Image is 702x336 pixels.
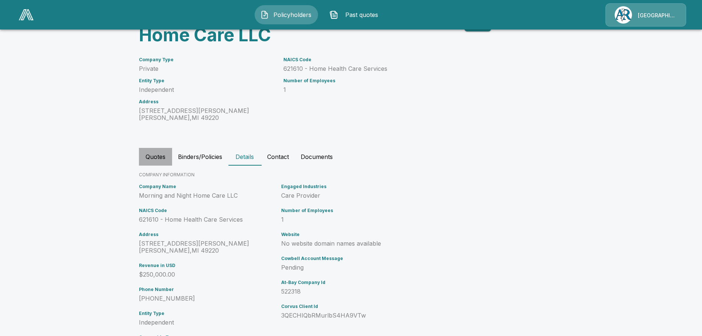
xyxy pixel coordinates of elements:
[139,263,279,268] h6: Revenue in USD
[261,148,295,166] button: Contact
[255,5,318,24] button: Policyholders IconPolicyholders
[260,10,269,19] img: Policyholders Icon
[295,148,339,166] button: Documents
[283,57,491,62] h6: NAICS Code
[283,78,491,83] h6: Number of Employees
[19,9,34,20] img: AA Logo
[139,86,275,93] p: Independent
[139,57,275,62] h6: Company Type
[228,148,261,166] button: Details
[139,295,279,302] p: [PHONE_NUMBER]
[281,240,456,247] p: No website domain names available
[283,65,491,72] p: 621610 - Home Health Care Services
[139,287,279,292] h6: Phone Number
[139,78,275,83] h6: Entity Type
[281,312,456,319] p: 3QECHIQbRMurlbS4HA9VTw
[329,10,338,19] img: Past quotes Icon
[281,184,456,189] h6: Engaged Industries
[139,184,279,189] h6: Company Name
[139,240,279,254] p: [STREET_ADDRESS][PERSON_NAME] [PERSON_NAME] , MI 49220
[281,280,456,285] h6: At-Bay Company Id
[281,304,456,309] h6: Corvus Client Id
[139,4,321,45] h3: Morning and Night Home Care LLC
[281,192,456,199] p: Care Provider
[281,256,456,261] h6: Cowbell Account Message
[139,148,563,166] div: policyholder tabs
[281,264,456,271] p: Pending
[324,5,387,24] button: Past quotes IconPast quotes
[139,232,279,237] h6: Address
[281,288,456,295] p: 522318
[139,319,279,326] p: Independent
[139,99,275,104] h6: Address
[283,86,491,93] p: 1
[139,271,279,278] p: $250,000.00
[281,232,456,237] h6: Website
[139,107,275,121] p: [STREET_ADDRESS][PERSON_NAME] [PERSON_NAME] , MI 49220
[139,216,279,223] p: 621610 - Home Health Care Services
[139,311,279,316] h6: Entity Type
[281,216,456,223] p: 1
[139,192,279,199] p: Morning and Night Home Care LLC
[139,172,563,178] p: COMPANY INFORMATION
[281,208,456,213] h6: Number of Employees
[139,65,275,72] p: Private
[139,208,279,213] h6: NAICS Code
[272,10,312,19] span: Policyholders
[341,10,382,19] span: Past quotes
[139,148,172,166] button: Quotes
[172,148,228,166] button: Binders/Policies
